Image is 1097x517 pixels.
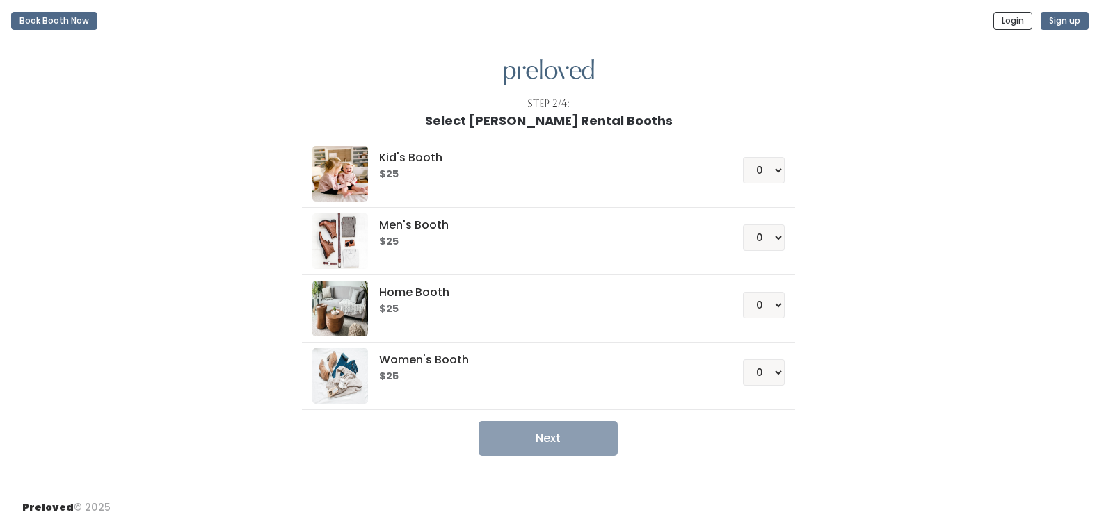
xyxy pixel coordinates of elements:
h1: Select [PERSON_NAME] Rental Booths [425,114,673,128]
span: Preloved [22,500,74,514]
button: Next [479,421,618,456]
img: preloved logo [312,213,368,269]
button: Login [993,12,1032,30]
img: preloved logo [312,146,368,202]
button: Book Booth Now [11,12,97,30]
h6: $25 [379,304,710,315]
img: preloved logo [504,59,594,86]
button: Sign up [1041,12,1089,30]
h5: Home Booth [379,286,710,299]
h5: Kid's Booth [379,151,710,164]
h6: $25 [379,236,710,247]
h6: $25 [379,371,710,382]
img: preloved logo [312,281,368,336]
h5: Women's Booth [379,354,710,366]
div: Step 2/4: [527,97,570,111]
img: preloved logo [312,348,368,404]
h6: $25 [379,169,710,180]
a: Book Booth Now [11,6,97,36]
div: © 2025 [22,489,111,515]
h5: Men's Booth [379,219,710,231]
